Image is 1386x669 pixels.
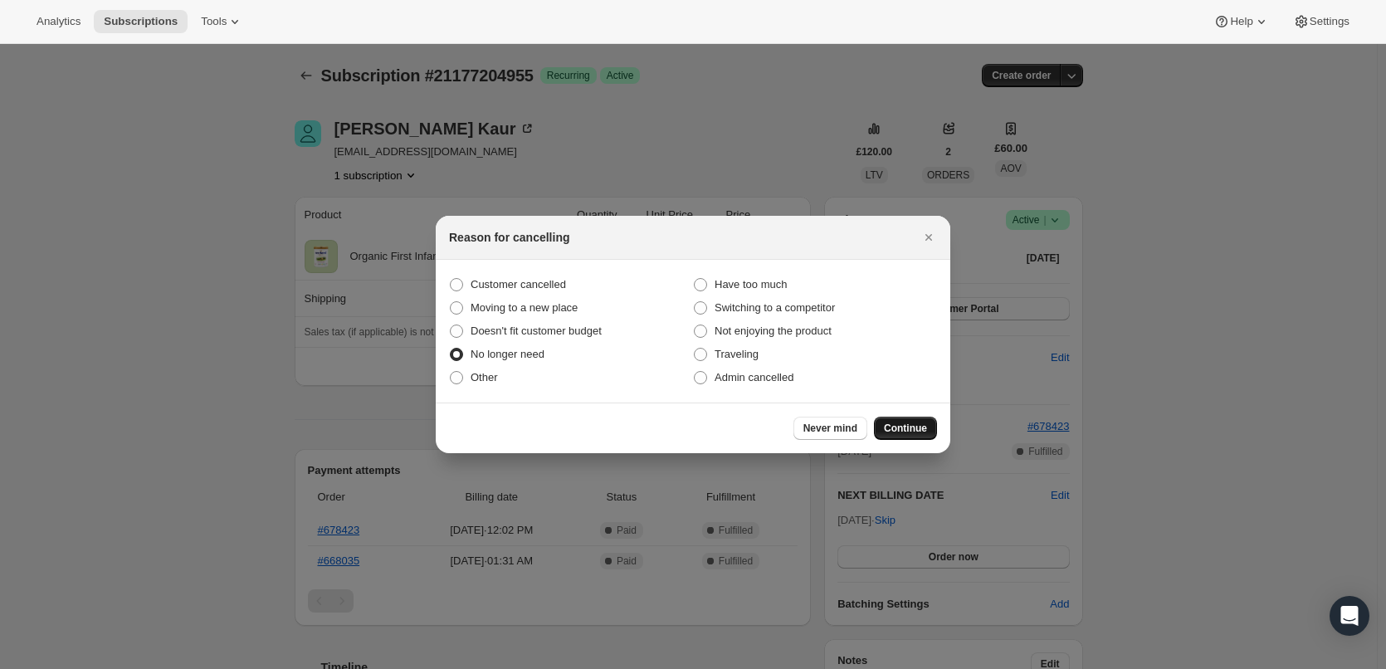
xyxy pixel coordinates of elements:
span: Continue [884,422,927,435]
span: Traveling [715,348,759,360]
span: Have too much [715,278,787,291]
span: Not enjoying the product [715,325,832,337]
span: Doesn't fit customer budget [471,325,602,337]
span: Analytics [37,15,81,28]
button: Help [1203,10,1279,33]
span: Never mind [803,422,857,435]
span: Other [471,371,498,383]
span: Settings [1310,15,1349,28]
span: No longer need [471,348,544,360]
span: Switching to a competitor [715,301,835,314]
span: Tools [201,15,227,28]
button: Analytics [27,10,90,33]
span: Moving to a new place [471,301,578,314]
button: Never mind [793,417,867,440]
button: Close [917,226,940,249]
span: Help [1230,15,1252,28]
span: Subscriptions [104,15,178,28]
h2: Reason for cancelling [449,229,569,246]
button: Settings [1283,10,1359,33]
span: Customer cancelled [471,278,566,291]
button: Continue [874,417,937,440]
button: Subscriptions [94,10,188,33]
div: Open Intercom Messenger [1330,596,1369,636]
button: Tools [191,10,253,33]
span: Admin cancelled [715,371,793,383]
